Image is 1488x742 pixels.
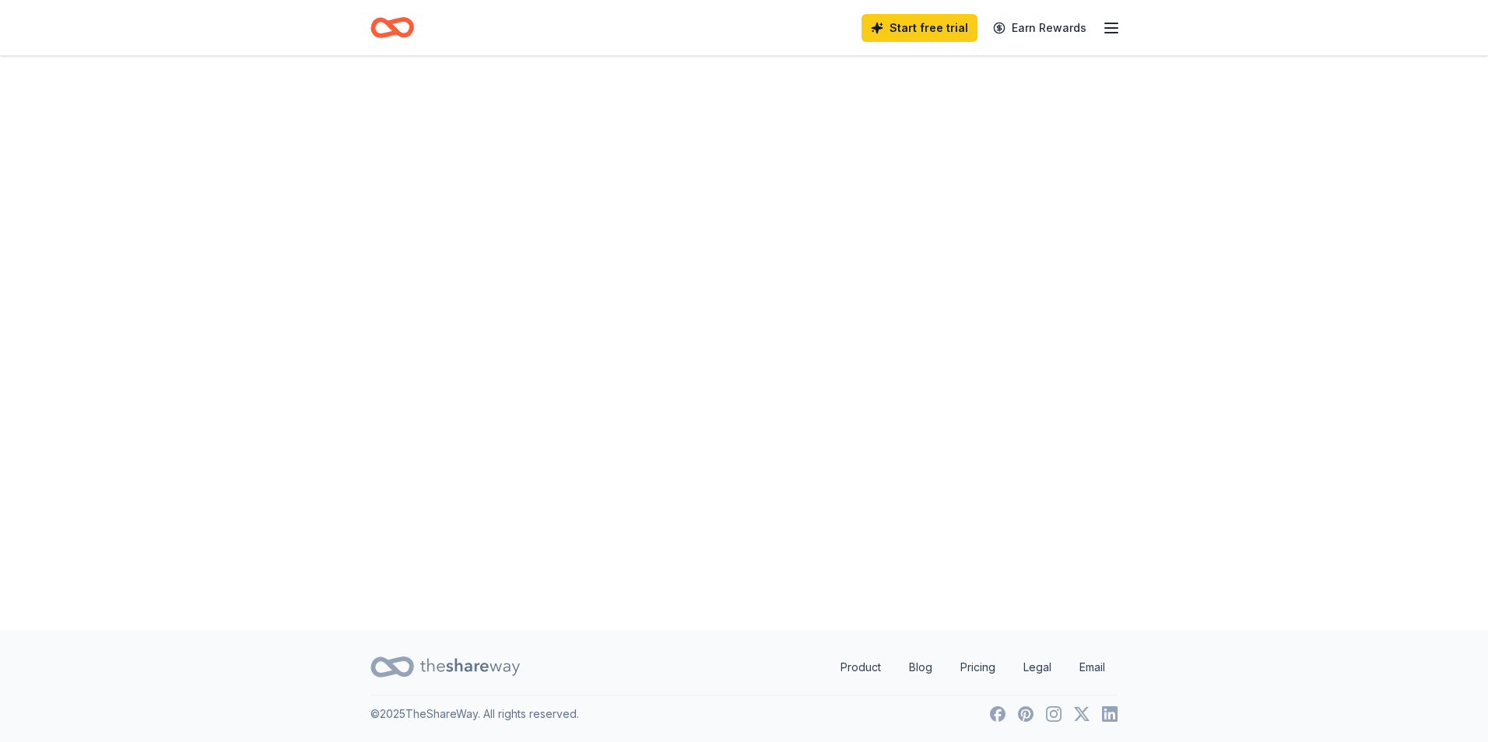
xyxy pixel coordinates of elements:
a: Blog [897,652,945,683]
a: Earn Rewards [984,14,1096,42]
a: Product [828,652,893,683]
a: Email [1067,652,1118,683]
p: © 2025 TheShareWay. All rights reserved. [370,705,579,723]
a: Legal [1011,652,1064,683]
a: Start free trial [862,14,977,42]
a: Pricing [948,652,1008,683]
nav: quick links [828,652,1118,683]
a: Home [370,9,414,46]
